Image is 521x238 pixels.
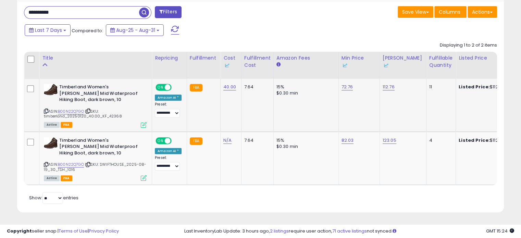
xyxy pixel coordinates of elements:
[156,85,165,90] span: ON
[342,62,348,69] img: InventoryLab Logo
[59,137,142,158] b: Timberland Women's [PERSON_NAME] Mid Waterproof Hiking Boot, dark brown, 10
[223,62,230,69] img: InventoryLab Logo
[223,62,238,69] div: Some or all of the values in this column are provided from Inventory Lab.
[171,85,182,90] span: OFF
[244,54,271,69] div: Fulfillment Cost
[223,84,236,90] a: 40.00
[434,6,467,18] button: Columns
[44,137,147,180] div: ASIN:
[276,54,336,62] div: Amazon Fees
[190,137,202,145] small: FBA
[44,162,146,172] span: | SKU: SWIFTHOUSE_2025-08-19_30_TSH_1016
[429,54,453,69] div: Fulfillable Quantity
[155,155,182,171] div: Preset:
[439,9,460,15] span: Columns
[44,137,58,149] img: 41pO6r7MFCL._SL40_.jpg
[342,84,353,90] a: 72.76
[44,84,58,95] img: 41pO6r7MFCL._SL40_.jpg
[276,62,281,68] small: Amazon Fees.
[459,54,518,62] div: Listed Price
[276,143,333,150] div: $0.30 min
[59,84,142,105] b: Timberland Women's [PERSON_NAME] Mid Waterproof Hiking Boot, dark brown, 10
[276,90,333,96] div: $0.30 min
[42,54,149,62] div: Title
[383,62,389,69] img: InventoryLab Logo
[156,138,165,143] span: ON
[429,84,450,90] div: 11
[459,84,516,90] div: $112.76
[383,137,396,144] a: 123.05
[58,109,84,114] a: B00N22Q7GO
[184,228,514,235] div: Last InventoryLab Update: 3 hours ago, require user action, not synced.
[155,102,182,117] div: Preset:
[29,195,78,201] span: Show: entries
[155,54,184,62] div: Repricing
[459,137,490,143] b: Listed Price:
[440,42,497,49] div: Displaying 1 to 2 of 2 items
[155,95,182,101] div: Amazon AI *
[61,122,72,128] span: FBA
[7,228,32,234] strong: Copyright
[486,228,514,234] span: 2025-09-8 15:24 GMT
[155,148,182,154] div: Amazon AI *
[155,6,182,18] button: Filters
[44,84,147,127] div: ASIN:
[398,6,433,18] button: Save View
[25,24,71,36] button: Last 7 Days
[383,62,423,69] div: Some or all of the values in this column are provided from Inventory Lab.
[429,137,450,143] div: 4
[244,84,268,90] div: 7.64
[342,54,377,69] div: Min Price
[459,137,516,143] div: $112.76
[72,27,103,34] span: Compared to:
[44,175,60,181] span: All listings currently available for purchase on Amazon
[59,228,88,234] a: Terms of Use
[35,27,62,34] span: Last 7 Days
[44,109,122,119] span: | SKU: timberland_20250120_40.00_KF_42368
[7,228,119,235] div: seller snap | |
[61,175,72,181] span: FBA
[89,228,119,234] a: Privacy Policy
[276,137,333,143] div: 15%
[383,54,423,69] div: [PERSON_NAME]
[244,137,268,143] div: 7.64
[58,162,84,167] a: B00N22Q7GO
[459,84,490,90] b: Listed Price:
[223,54,238,69] div: Cost
[190,84,202,91] small: FBA
[171,138,182,143] span: OFF
[270,228,289,234] a: 2 listings
[342,62,377,69] div: Some or all of the values in this column are provided from Inventory Lab.
[468,6,497,18] button: Actions
[116,27,155,34] span: Aug-25 - Aug-31
[383,84,395,90] a: 112.76
[276,84,333,90] div: 15%
[190,54,218,62] div: Fulfillment
[223,137,232,144] a: N/A
[332,228,367,234] a: 71 active listings
[342,137,354,144] a: 82.03
[44,122,60,128] span: All listings currently available for purchase on Amazon
[106,24,164,36] button: Aug-25 - Aug-31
